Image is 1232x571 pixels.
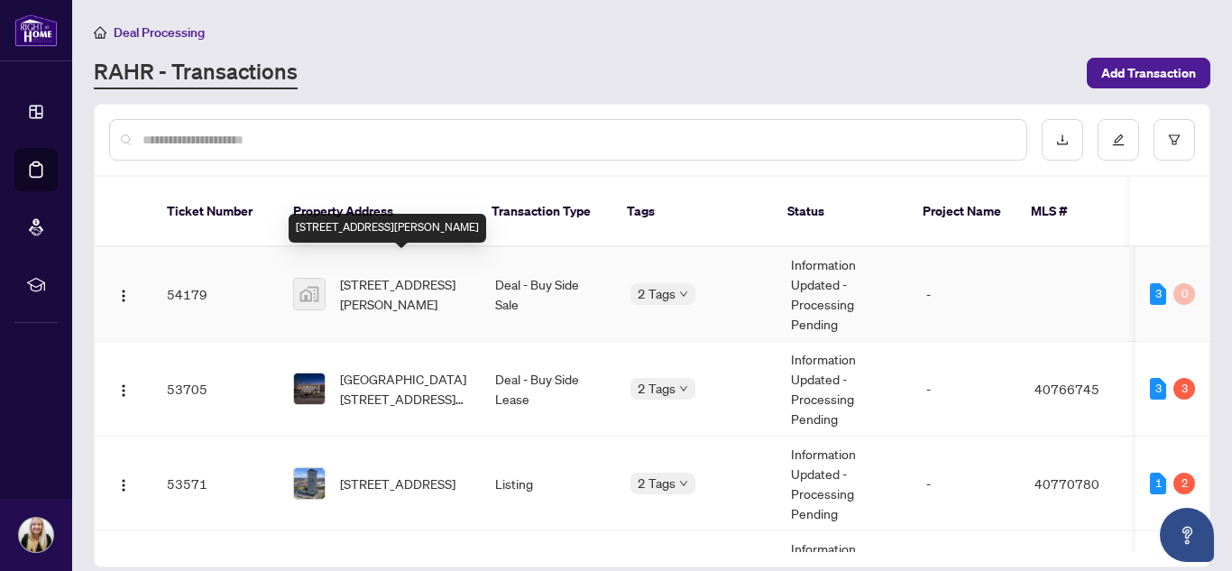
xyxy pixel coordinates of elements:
[116,478,131,493] img: Logo
[109,469,138,498] button: Logo
[1098,119,1139,161] button: edit
[612,177,773,247] th: Tags
[777,247,912,342] td: Information Updated - Processing Pending
[1173,283,1195,305] div: 0
[116,289,131,303] img: Logo
[1042,119,1083,161] button: download
[340,474,455,493] span: [STREET_ADDRESS]
[1154,119,1195,161] button: filter
[1173,378,1195,400] div: 3
[279,177,477,247] th: Property Address
[908,177,1016,247] th: Project Name
[1173,473,1195,494] div: 2
[1034,381,1099,397] span: 40766745
[109,374,138,403] button: Logo
[1101,59,1196,87] span: Add Transaction
[912,247,1020,342] td: -
[152,177,279,247] th: Ticket Number
[679,479,688,488] span: down
[638,283,676,304] span: 2 Tags
[19,518,53,552] img: Profile Icon
[1150,378,1166,400] div: 3
[152,437,279,531] td: 53571
[340,274,466,314] span: [STREET_ADDRESS][PERSON_NAME]
[1112,134,1125,146] span: edit
[773,177,908,247] th: Status
[1150,283,1166,305] div: 3
[14,14,58,47] img: logo
[340,369,466,409] span: [GEOGRAPHIC_DATA][STREET_ADDRESS][PERSON_NAME]
[638,473,676,493] span: 2 Tags
[1087,58,1210,88] button: Add Transaction
[294,468,325,499] img: thumbnail-img
[114,24,205,41] span: Deal Processing
[679,384,688,393] span: down
[152,342,279,437] td: 53705
[289,214,486,243] div: [STREET_ADDRESS][PERSON_NAME]
[481,342,616,437] td: Deal - Buy Side Lease
[109,280,138,309] button: Logo
[912,342,1020,437] td: -
[477,177,612,247] th: Transaction Type
[481,437,616,531] td: Listing
[777,437,912,531] td: Information Updated - Processing Pending
[1034,475,1099,492] span: 40770780
[1016,177,1125,247] th: MLS #
[94,26,106,39] span: home
[638,378,676,399] span: 2 Tags
[912,437,1020,531] td: -
[1160,508,1214,562] button: Open asap
[1150,473,1166,494] div: 1
[1168,134,1181,146] span: filter
[481,247,616,342] td: Deal - Buy Side Sale
[94,57,298,89] a: RAHR - Transactions
[679,290,688,299] span: down
[116,383,131,398] img: Logo
[152,247,279,342] td: 54179
[777,342,912,437] td: Information Updated - Processing Pending
[294,279,325,309] img: thumbnail-img
[1056,134,1069,146] span: download
[294,373,325,404] img: thumbnail-img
